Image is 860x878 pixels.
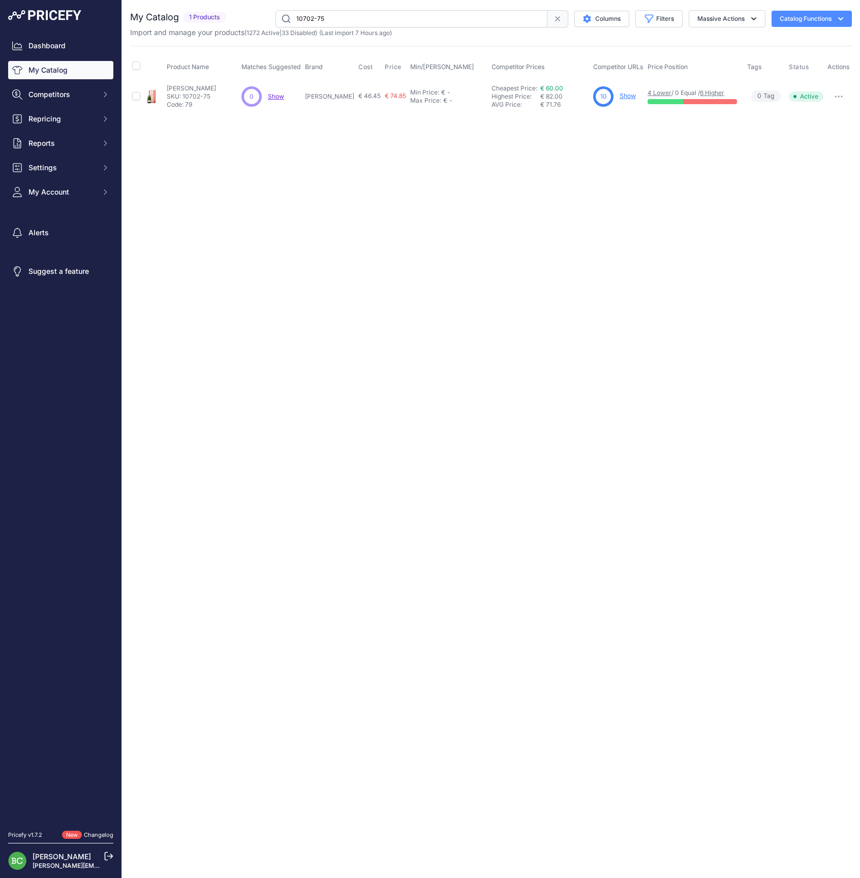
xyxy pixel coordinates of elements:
[8,10,81,20] img: Pricefy Logo
[247,29,280,37] a: 1272 Active
[8,159,113,177] button: Settings
[8,110,113,128] button: Repricing
[84,831,113,838] a: Changelog
[648,63,688,71] span: Price Position
[689,10,765,27] button: Massive Actions
[8,183,113,201] button: My Account
[275,10,547,27] input: Search
[8,37,113,819] nav: Sidebar
[167,92,216,101] p: SKU: 10702-75
[28,187,95,197] span: My Account
[492,92,540,101] div: Highest Price:
[28,89,95,100] span: Competitors
[358,92,381,100] span: € 46.45
[827,63,850,71] span: Actions
[635,10,683,27] button: Filters
[410,97,441,105] div: Max Price:
[540,101,589,109] div: € 71.76
[167,63,209,71] span: Product Name
[747,63,762,71] span: Tags
[305,63,323,71] span: Brand
[282,29,315,37] a: 33 Disabled
[789,63,811,71] button: Status
[757,91,761,101] span: 0
[250,92,254,101] span: 0
[183,12,226,23] span: 1 Products
[8,37,113,55] a: Dashboard
[751,90,781,102] span: Tag
[620,92,636,100] a: Show
[789,63,809,71] span: Status
[130,10,179,24] h2: My Catalog
[268,92,284,100] a: Show
[28,138,95,148] span: Reports
[167,101,216,109] p: Code: 79
[700,89,724,97] a: 6 Higher
[8,262,113,280] a: Suggest a feature
[358,63,375,71] button: Cost
[8,134,113,152] button: Reports
[358,63,373,71] span: Cost
[8,85,113,104] button: Competitors
[492,101,540,109] div: AVG Price:
[492,63,545,71] span: Competitor Prices
[167,84,216,92] p: [PERSON_NAME]
[492,84,537,92] a: Cheapest Price:
[8,61,113,79] a: My Catalog
[28,114,95,124] span: Repricing
[574,11,629,27] button: Columns
[130,27,392,38] p: Import and manage your products
[385,92,406,100] span: € 74.85
[789,91,823,102] span: Active
[648,89,671,97] a: 4 Lower
[33,852,91,861] a: [PERSON_NAME]
[410,88,439,97] div: Min Price:
[8,831,42,839] div: Pricefy v1.7.2
[8,224,113,242] a: Alerts
[28,163,95,173] span: Settings
[410,63,474,71] span: Min/[PERSON_NAME]
[540,92,563,100] span: € 82.00
[385,63,404,71] button: Price
[244,29,317,37] span: ( | )
[593,63,643,71] span: Competitor URLs
[648,89,737,97] p: / 0 Equal /
[600,92,607,101] span: 10
[385,63,402,71] span: Price
[447,97,452,105] div: -
[441,88,445,97] div: €
[443,97,447,105] div: €
[33,862,239,869] a: [PERSON_NAME][EMAIL_ADDRESS][DOMAIN_NAME][PERSON_NAME]
[540,84,563,92] a: € 60.00
[305,92,354,101] p: [PERSON_NAME]
[62,831,82,839] span: New
[772,11,852,27] button: Catalog Functions
[445,88,450,97] div: -
[319,29,392,37] span: (Last import 7 Hours ago)
[241,63,301,71] span: Matches Suggested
